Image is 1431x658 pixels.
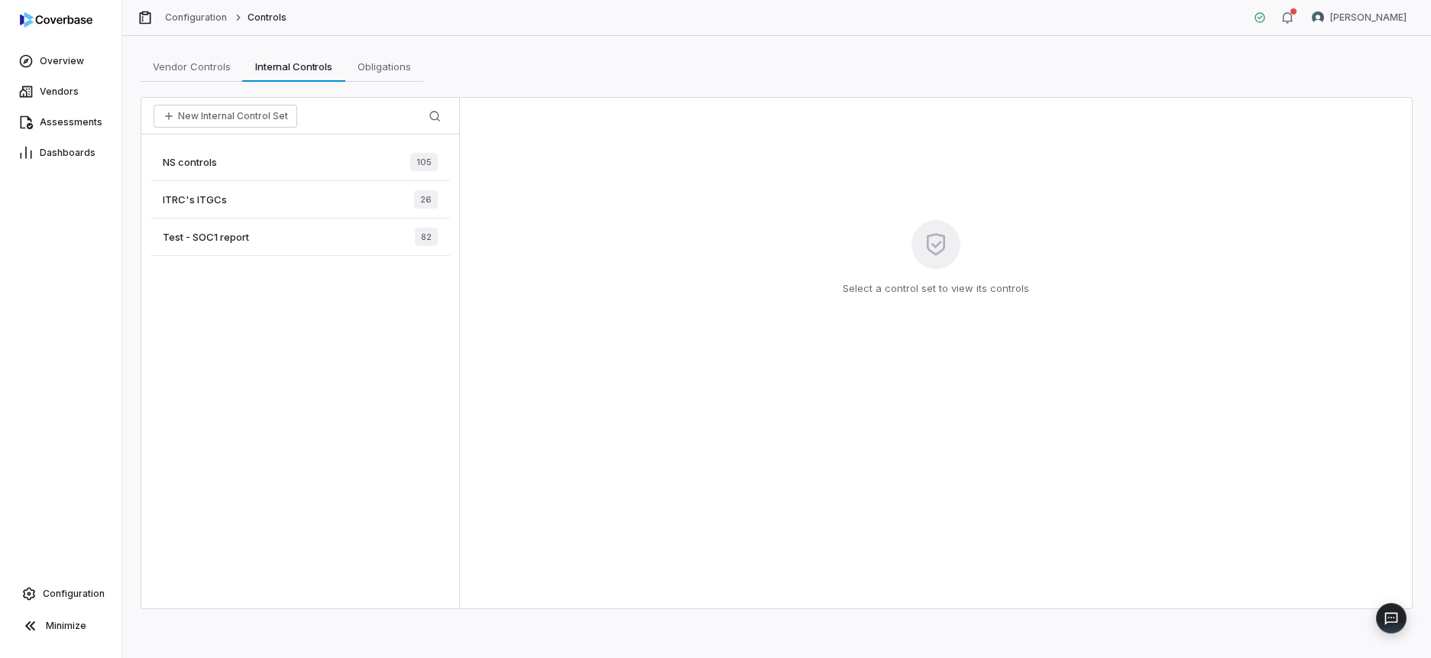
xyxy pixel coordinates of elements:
[43,588,105,600] span: Configuration
[163,155,217,169] span: NS controls
[40,116,102,128] span: Assessments
[165,11,228,24] a: Configuration
[163,230,249,244] span: Test - SOC1 report
[3,109,118,136] a: Assessments
[1330,11,1407,24] span: [PERSON_NAME]
[163,193,227,206] span: ITRC's ITGCs
[248,11,287,24] span: Controls
[6,580,115,608] a: Configuration
[151,219,450,256] a: Test - SOC1 report82
[6,611,115,641] button: Minimize
[20,12,92,28] img: logo-D7KZi-bG.svg
[1303,6,1416,29] button: Victoria Cuce avatar[PERSON_NAME]
[3,47,118,75] a: Overview
[40,55,84,67] span: Overview
[154,105,297,128] button: New Internal Control Set
[843,281,1029,297] p: Select a control set to view its controls
[40,86,79,98] span: Vendors
[151,144,450,181] a: NS controls105
[414,190,438,209] span: 26
[3,139,118,167] a: Dashboards
[151,181,450,219] a: ITRC's ITGCs26
[249,57,338,76] span: Internal Controls
[351,57,417,76] span: Obligations
[3,78,118,105] a: Vendors
[46,620,86,632] span: Minimize
[1312,11,1324,24] img: Victoria Cuce avatar
[147,57,237,76] span: Vendor Controls
[415,228,438,246] span: 82
[40,147,96,159] span: Dashboards
[410,153,438,171] span: 105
